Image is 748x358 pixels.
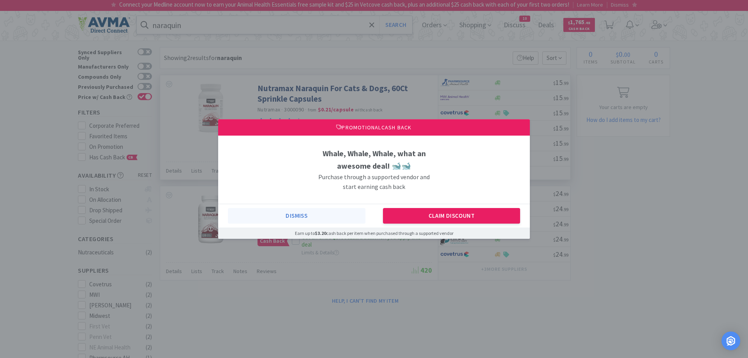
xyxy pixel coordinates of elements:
span: $3.20 [315,230,326,236]
div: Earn up to cash back per item when purchased through a supported vendor [218,227,530,239]
h3: Purchase through a supported vendor and start earning cash back [316,172,432,192]
h1: Whale, Whale, Whale, what an awesome deal! 🐋🐋 [316,147,432,172]
button: Claim Discount [383,208,520,224]
div: Promotional Cash Back [218,119,530,136]
div: Open Intercom Messenger [722,332,740,350]
button: Dismiss [228,208,365,224]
